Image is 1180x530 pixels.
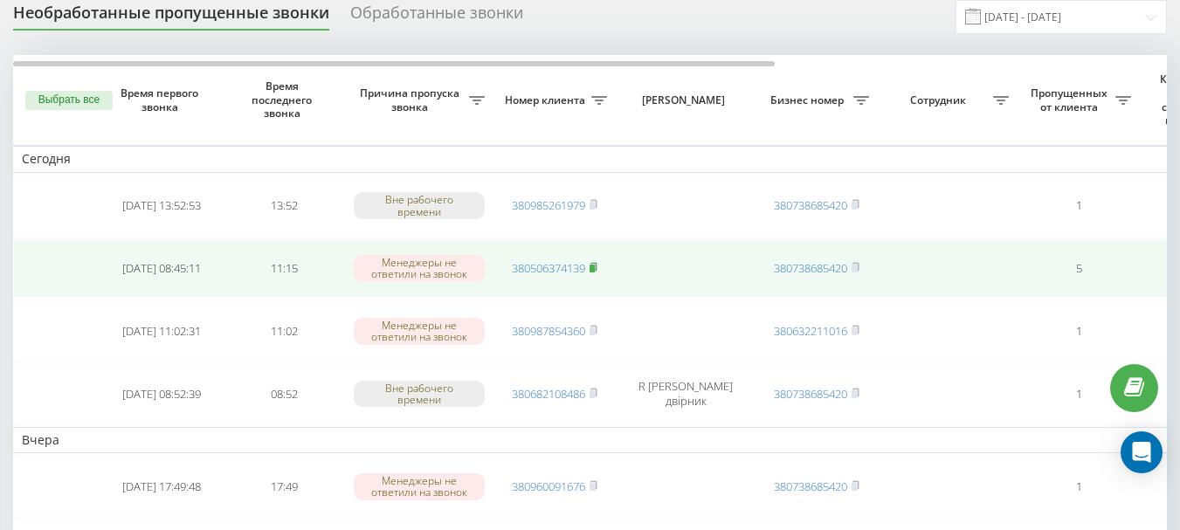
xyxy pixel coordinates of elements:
td: 1 [1018,364,1140,423]
a: 380632211016 [774,323,847,339]
div: Необработанные пропущенные звонки [13,3,329,31]
td: [DATE] 11:02:31 [100,301,223,361]
span: Пропущенных от клиента [1026,86,1115,114]
td: [DATE] 17:49:48 [100,457,223,516]
td: 11:15 [223,239,345,299]
td: 5 [1018,239,1140,299]
span: [PERSON_NAME] [631,93,741,107]
a: 380738685420 [774,197,847,213]
span: Номер клиента [502,93,591,107]
a: 380682108486 [512,386,585,402]
div: Вне рабочего времени [354,381,485,407]
span: Причина пропуска звонка [354,86,469,114]
td: 1 [1018,301,1140,361]
td: [DATE] 08:52:39 [100,364,223,423]
td: 1 [1018,176,1140,236]
td: [DATE] 13:52:53 [100,176,223,236]
a: 380987854360 [512,323,585,339]
div: Менеджеры не ответили на звонок [354,473,485,499]
td: 11:02 [223,301,345,361]
a: 380985261979 [512,197,585,213]
td: 17:49 [223,457,345,516]
a: 380738685420 [774,260,847,276]
div: Менеджеры не ответили на звонок [354,318,485,344]
span: Бизнес номер [764,93,853,107]
a: 380960091676 [512,478,585,494]
td: [DATE] 08:45:11 [100,239,223,299]
span: Время последнего звонка [237,79,331,120]
button: Выбрать все [25,91,113,110]
td: 13:52 [223,176,345,236]
td: 1 [1018,457,1140,516]
td: R [PERSON_NAME] двірник [616,364,756,423]
a: 380738685420 [774,386,847,402]
a: 380506374139 [512,260,585,276]
div: Менеджеры не ответили на звонок [354,255,485,281]
span: Сотрудник [887,93,993,107]
span: Время первого звонка [114,86,209,114]
div: Open Intercom Messenger [1121,431,1163,473]
td: 08:52 [223,364,345,423]
div: Вне рабочего времени [354,192,485,218]
a: 380738685420 [774,478,847,494]
div: Обработанные звонки [350,3,523,31]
